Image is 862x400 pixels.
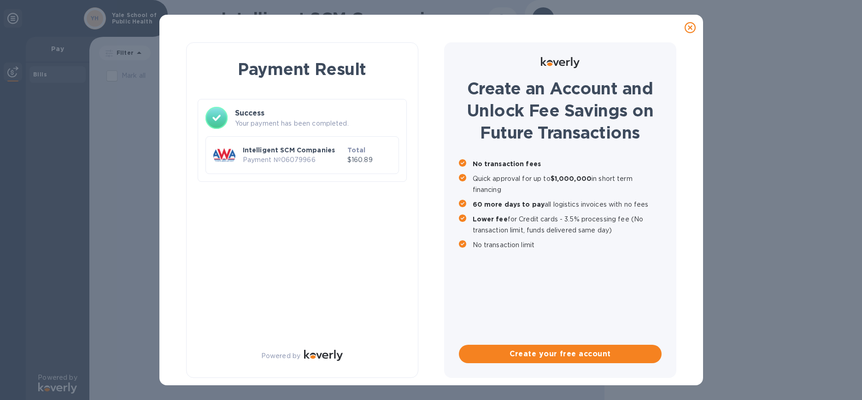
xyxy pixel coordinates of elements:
[473,160,541,168] b: No transaction fees
[347,155,391,165] p: $160.89
[551,175,592,182] b: $1,000,000
[235,119,399,128] p: Your payment has been completed.
[304,350,343,361] img: Logo
[243,145,344,155] p: Intelligent SCM Companies
[235,108,399,119] h3: Success
[459,345,662,363] button: Create your free account
[473,199,662,210] p: all logistics invoices with no fees
[473,239,662,250] p: No transaction limit
[347,146,366,154] b: Total
[201,58,403,81] h1: Payment Result
[473,214,662,236] p: for Credit cards - 3.5% processing fee (No transaction limit, funds delivered same day)
[459,77,662,144] h1: Create an Account and Unlock Fee Savings on Future Transactions
[473,215,508,223] b: Lower fee
[261,351,300,361] p: Powered by
[473,201,545,208] b: 60 more days to pay
[466,348,654,359] span: Create your free account
[243,155,344,165] p: Payment № 06079966
[473,173,662,195] p: Quick approval for up to in short term financing
[541,57,580,68] img: Logo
